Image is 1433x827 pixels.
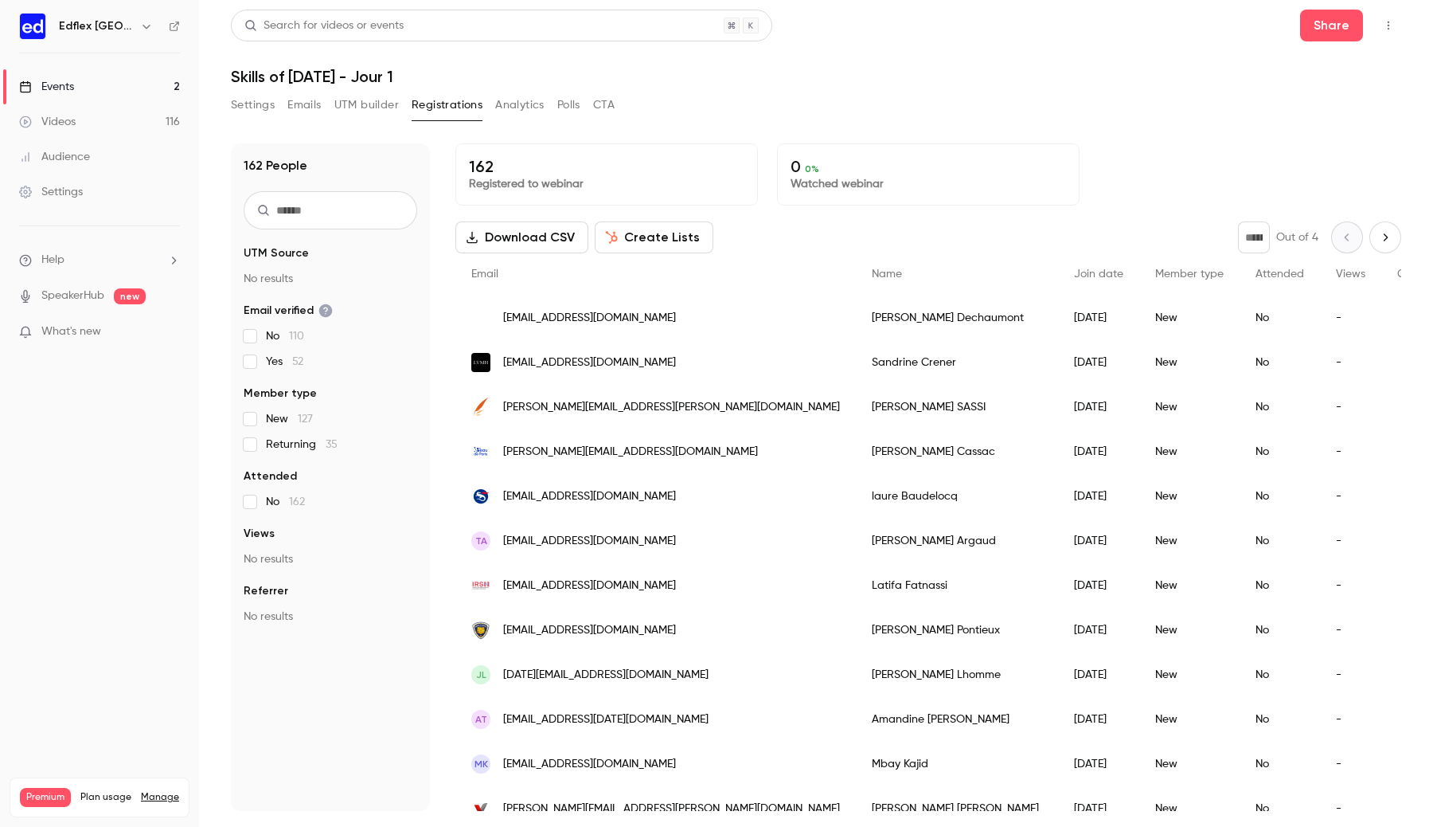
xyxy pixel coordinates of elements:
[503,488,676,505] span: [EMAIL_ADDRESS][DOMAIN_NAME]
[471,487,490,506] img: ingroupe.com
[41,323,101,340] span: What's new
[20,14,45,39] img: Edflex France
[595,221,713,253] button: Create Lists
[471,576,490,595] img: irsn.fr
[326,439,338,450] span: 35
[289,331,304,342] span: 110
[231,67,1401,86] h1: Skills of [DATE] - Jour 1
[1058,742,1139,786] div: [DATE]
[503,399,840,416] span: [PERSON_NAME][EMAIL_ADDRESS][PERSON_NAME][DOMAIN_NAME]
[856,429,1058,474] div: [PERSON_NAME] Cassac
[471,621,490,640] img: ieseg.fr
[244,386,317,402] span: Member type
[856,608,1058,653] div: [PERSON_NAME] Pontieux
[872,268,902,280] span: Name
[244,18,404,34] div: Search for videos or events
[1320,429,1381,474] div: -
[791,157,1066,176] p: 0
[20,788,71,807] span: Premium
[1369,221,1401,253] button: Next page
[266,328,304,344] span: No
[791,176,1066,192] p: Watched webinar
[244,245,309,261] span: UTM Source
[1058,697,1139,742] div: [DATE]
[1240,742,1320,786] div: No
[19,252,180,268] li: help-dropdown-opener
[114,288,146,304] span: new
[298,413,313,425] span: 127
[244,583,288,599] span: Referrer
[1240,474,1320,519] div: No
[19,149,90,165] div: Audience
[1240,296,1320,340] div: No
[41,288,104,304] a: SpeakerHub
[455,221,588,253] button: Download CSV
[244,156,307,175] h1: 162 People
[1139,340,1240,385] div: New
[856,563,1058,608] div: Latifa Fatnassi
[1255,268,1304,280] span: Attended
[1139,608,1240,653] div: New
[856,653,1058,697] div: [PERSON_NAME] Lhomme
[244,526,275,542] span: Views
[557,92,580,118] button: Polls
[1240,697,1320,742] div: No
[503,355,676,371] span: [EMAIL_ADDRESS][DOMAIN_NAME]
[244,609,417,625] p: No results
[1139,429,1240,474] div: New
[1139,563,1240,608] div: New
[1320,296,1381,340] div: -
[503,444,758,461] span: [PERSON_NAME][EMAIL_ADDRESS][DOMAIN_NAME]
[475,712,487,727] span: AT
[19,184,83,200] div: Settings
[1320,474,1381,519] div: -
[1155,268,1224,280] span: Member type
[1240,429,1320,474] div: No
[474,757,488,771] span: MK
[856,340,1058,385] div: Sandrine Crener
[1139,519,1240,563] div: New
[287,92,321,118] button: Emails
[1139,697,1240,742] div: New
[1058,340,1139,385] div: [DATE]
[471,353,490,372] img: lvmh.com
[856,385,1058,429] div: [PERSON_NAME] SASSI
[1058,385,1139,429] div: [DATE]
[856,474,1058,519] div: laure Baudelocq
[1058,429,1139,474] div: [DATE]
[1139,296,1240,340] div: New
[412,92,482,118] button: Registrations
[59,18,134,34] h6: Edflex [GEOGRAPHIC_DATA]
[334,92,399,118] button: UTM builder
[1276,229,1318,245] p: Out of 4
[80,791,131,804] span: Plan usage
[19,114,76,130] div: Videos
[231,92,275,118] button: Settings
[1058,474,1139,519] div: [DATE]
[503,578,676,594] span: [EMAIL_ADDRESS][DOMAIN_NAME]
[471,799,490,818] img: vousfinancer.com
[141,791,179,804] a: Manage
[503,756,676,773] span: [EMAIL_ADDRESS][DOMAIN_NAME]
[1240,385,1320,429] div: No
[1320,563,1381,608] div: -
[856,296,1058,340] div: [PERSON_NAME] Dechaumont
[471,314,490,322] img: formobilis.com
[289,496,305,508] span: 162
[1320,697,1381,742] div: -
[266,411,313,427] span: New
[503,667,709,684] span: [DATE][EMAIL_ADDRESS][DOMAIN_NAME]
[1058,608,1139,653] div: [DATE]
[1320,653,1381,697] div: -
[1074,268,1123,280] span: Join date
[244,303,333,319] span: Email verified
[1320,608,1381,653] div: -
[1058,519,1139,563] div: [DATE]
[1139,653,1240,697] div: New
[244,271,417,287] p: No results
[1058,653,1139,697] div: [DATE]
[244,468,297,484] span: Attended
[266,354,303,370] span: Yes
[1320,385,1381,429] div: -
[475,534,487,548] span: TA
